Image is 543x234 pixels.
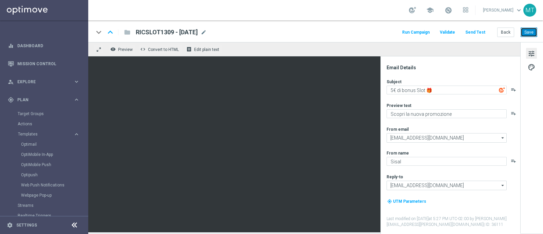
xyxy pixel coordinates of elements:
[21,142,71,147] a: Optimail
[186,47,192,52] i: receipt
[21,152,71,157] a: OptiMobile In-App
[18,129,88,200] div: Templates
[21,160,88,170] div: OptiMobile Push
[500,181,506,190] i: arrow_drop_down
[8,79,14,85] i: person_search
[482,5,523,15] a: [PERSON_NAME]keyboard_arrow_down
[387,198,427,205] button: my_location UTM Parameters
[138,45,182,54] button: code Convert to HTML
[387,216,520,228] label: Last modified on [DATE] at 5:27 PM UTC-02:00 by [PERSON_NAME][EMAIL_ADDRESS][PERSON_NAME][DOMAIN_...
[16,223,37,227] a: Settings
[387,181,507,190] input: Select
[523,4,536,17] div: MT
[17,55,80,73] a: Mission Control
[18,132,67,136] span: Templates
[148,47,179,52] span: Convert to HTML
[526,48,537,59] button: tune
[21,162,71,167] a: OptiMobile Push
[17,98,73,102] span: Plan
[521,28,537,37] button: Save
[515,6,523,14] span: keyboard_arrow_down
[387,127,409,132] label: From email
[499,87,505,93] img: optiGenie.svg
[497,28,514,37] button: Back
[393,199,426,204] span: UTM Parameters
[439,28,456,37] button: Validate
[21,172,71,178] a: Optipush
[21,170,88,180] div: Optipush
[387,199,392,204] i: my_location
[21,139,88,149] div: Optimail
[528,49,535,58] span: tune
[21,193,71,198] a: Webpage Pop-up
[401,28,431,37] button: Run Campaign
[118,47,133,52] span: Preview
[18,109,88,119] div: Target Groups
[8,97,14,103] i: gps_fixed
[528,63,535,72] span: palette
[194,47,219,52] span: Edit plain text
[109,45,136,54] button: remove_red_eye Preview
[18,119,88,129] div: Actions
[18,111,71,116] a: Target Groups
[7,79,80,85] button: person_search Explore keyboard_arrow_right
[387,150,409,156] label: From name
[185,45,222,54] button: receipt Edit plain text
[105,27,115,37] i: keyboard_arrow_up
[511,158,516,164] button: playlist_add
[18,121,71,127] a: Actions
[8,37,80,55] div: Dashboard
[500,133,506,142] i: arrow_drop_down
[464,28,486,37] button: Send Test
[7,97,80,103] button: gps_fixed Plan keyboard_arrow_right
[8,43,14,49] i: equalizer
[21,180,88,190] div: Web Push Notifications
[73,96,80,103] i: keyboard_arrow_right
[8,55,80,73] div: Mission Control
[8,79,73,85] div: Explore
[18,131,80,137] button: Templates keyboard_arrow_right
[387,65,520,71] div: Email Details
[440,30,455,35] span: Validate
[387,79,401,85] label: Subject
[511,111,516,116] button: playlist_add
[18,211,88,221] div: Realtime Triggers
[7,43,80,49] button: equalizer Dashboard
[18,203,71,208] a: Streams
[526,61,537,72] button: palette
[21,190,88,200] div: Webpage Pop-up
[387,133,507,143] input: Select
[387,174,403,180] label: Reply-to
[8,97,73,103] div: Plan
[18,200,88,211] div: Streams
[201,29,207,35] span: mode_edit
[21,182,71,188] a: Web Push Notifications
[73,131,80,138] i: keyboard_arrow_right
[7,222,13,228] i: settings
[511,87,516,92] button: playlist_add
[110,47,116,52] i: remove_red_eye
[7,61,80,67] button: Mission Control
[18,132,73,136] div: Templates
[17,80,73,84] span: Explore
[73,78,80,85] i: keyboard_arrow_right
[21,149,88,160] div: OptiMobile In-App
[484,222,503,227] span: | ID: 36111
[140,47,146,52] span: code
[17,37,80,55] a: Dashboard
[18,213,71,218] a: Realtime Triggers
[426,6,434,14] span: school
[387,103,411,108] label: Preview text
[136,28,198,36] span: RICSLOT1309 - 2025-09-13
